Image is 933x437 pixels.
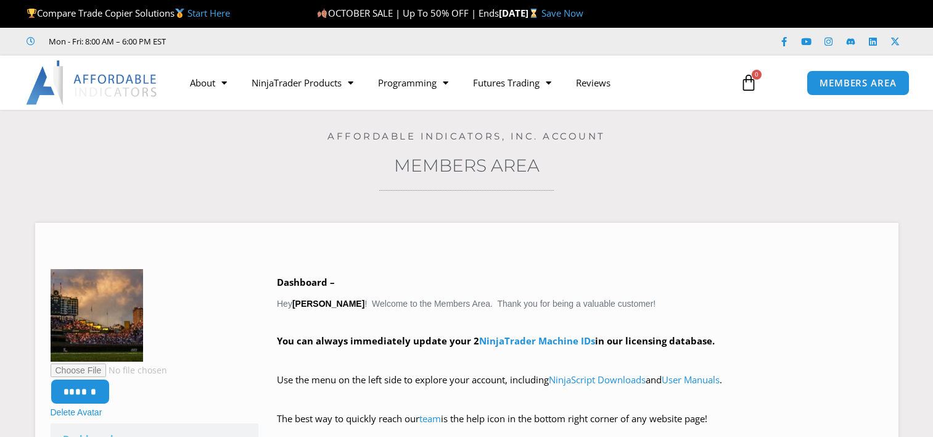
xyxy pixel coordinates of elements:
a: Programming [366,69,461,97]
p: Use the menu on the left side to explore your account, including and . [277,372,883,406]
img: 🏆 [27,9,36,18]
strong: You can always immediately update your 2 in our licensing database. [277,335,715,347]
img: LogoAI | Affordable Indicators – NinjaTrader [26,60,158,105]
img: 🍂 [318,9,327,18]
a: User Manuals [662,373,720,386]
nav: Menu [178,69,728,97]
strong: [DATE] [499,7,541,19]
a: Reviews [564,69,623,97]
span: 0 [752,70,762,80]
span: OCTOBER SALE | Up To 50% OFF | Ends [317,7,498,19]
strong: [PERSON_NAME] [292,299,364,309]
a: Affordable Indicators, Inc. Account [327,130,606,142]
a: Futures Trading [461,69,564,97]
b: Dashboard – [277,276,335,288]
a: Members Area [394,155,540,176]
a: team [419,412,441,425]
img: ⌛ [529,9,538,18]
a: NinjaTrader Machine IDs [479,335,595,347]
a: NinjaScript Downloads [549,373,646,386]
img: zoom%20wrigley-150x150.jpg [51,269,143,362]
a: Start Here [187,7,230,19]
img: 🥇 [175,9,184,18]
span: MEMBERS AREA [820,78,897,88]
a: MEMBERS AREA [807,70,910,96]
a: NinjaTrader Products [239,69,366,97]
span: Mon - Fri: 8:00 AM – 6:00 PM EST [46,34,166,49]
span: Compare Trade Copier Solutions [27,7,230,19]
a: 0 [721,65,776,101]
a: Save Now [541,7,583,19]
iframe: Customer reviews powered by Trustpilot [183,35,368,48]
a: Delete Avatar [51,407,102,417]
a: About [178,69,239,97]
